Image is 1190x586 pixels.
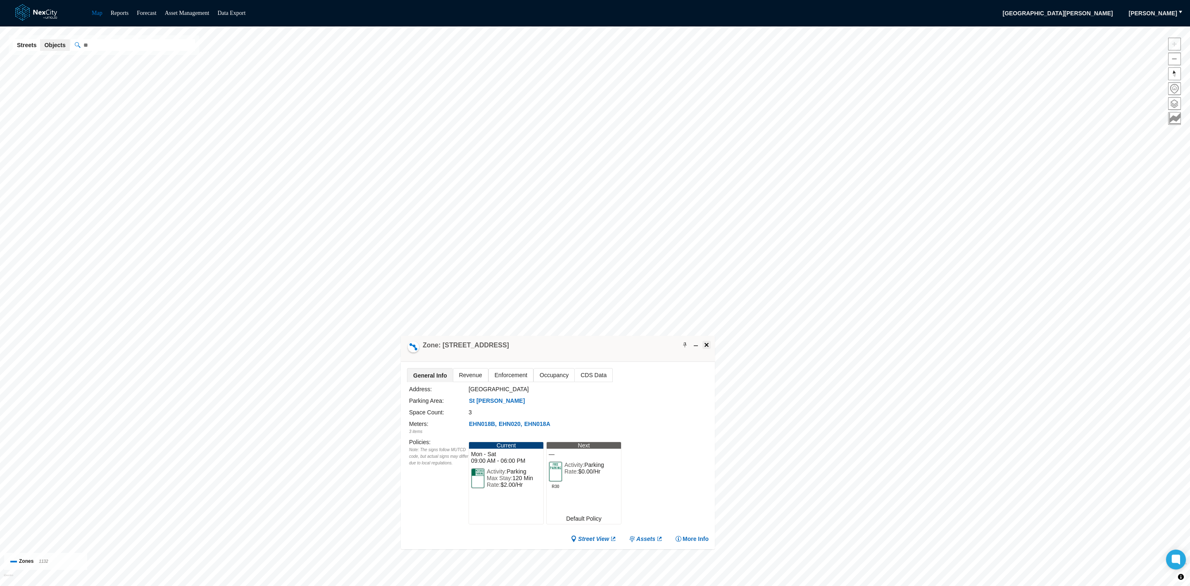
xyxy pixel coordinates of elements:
[534,368,574,382] span: Occupancy
[507,468,526,475] span: Parking
[578,468,600,475] span: $0.00/Hr
[13,39,40,51] button: Streets
[683,535,709,543] span: More Info
[40,39,69,51] button: Objects
[409,409,444,416] label: Space Count:
[1129,9,1177,17] span: [PERSON_NAME]
[498,420,523,428] button: EHN020,
[39,559,48,564] span: 1132
[549,482,562,489] span: R30
[1168,38,1181,50] button: Zoom in
[469,385,619,394] div: [GEOGRAPHIC_DATA]
[409,428,469,435] div: 3 items
[409,421,428,427] label: Meters :
[469,397,525,405] button: St [PERSON_NAME]
[423,341,509,350] h4: Double-click to make header text selectable
[44,41,65,49] span: Objects
[17,41,36,49] span: Streets
[469,408,619,417] div: 3
[499,420,521,428] span: EHN020
[409,439,431,445] label: Policies :
[92,10,102,16] a: Map
[1168,67,1181,80] button: Reset bearing to north
[111,10,129,16] a: Reports
[1168,67,1182,81] span: Reset bearing to north
[471,451,541,457] span: Mon - Sat
[512,475,533,481] span: 120 Min
[407,368,453,382] span: General Info
[636,535,655,543] span: Assets
[1123,7,1183,20] button: [PERSON_NAME]
[453,368,488,382] span: Revenue
[137,10,156,16] a: Forecast
[549,451,619,457] span: —
[409,386,432,392] label: Address:
[584,462,604,468] span: Parking
[1168,97,1181,110] button: Layers management
[1168,112,1181,125] button: Key metrics
[487,468,507,475] span: Activity:
[487,475,512,481] span: Max Stay:
[469,420,495,428] span: EHN018B
[469,442,543,449] div: Current
[4,574,13,584] a: Mapbox homepage
[489,368,533,382] span: Enforcement
[1176,572,1186,582] button: Toggle attribution
[469,420,497,428] button: EHN018B,
[487,481,500,488] span: Rate:
[1169,53,1180,65] span: Zoom out
[524,420,551,428] button: EHN018A
[471,457,541,464] span: 09:00 AM - 06:00 PM
[409,447,469,466] div: Note: The signs follow MUTCD code, but actual signs may differ due to local regulations.
[547,513,621,524] div: Default Policy
[10,557,81,566] div: Zones
[578,535,609,543] span: Street View
[564,468,578,475] span: Rate:
[575,368,612,382] span: CDS Data
[564,462,584,468] span: Activity:
[524,420,550,428] span: EHN018A
[675,535,709,543] button: More Info
[409,397,444,404] label: Parking Area:
[1168,82,1181,95] button: Home
[217,10,245,16] a: Data Export
[571,535,616,543] a: Street View
[1168,53,1181,65] button: Zoom out
[629,535,663,543] a: Assets
[165,10,209,16] a: Asset Management
[1178,572,1183,581] span: Toggle attribution
[500,481,523,488] span: $2.00/Hr
[547,442,621,449] div: Next
[997,7,1118,20] span: [GEOGRAPHIC_DATA][PERSON_NAME]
